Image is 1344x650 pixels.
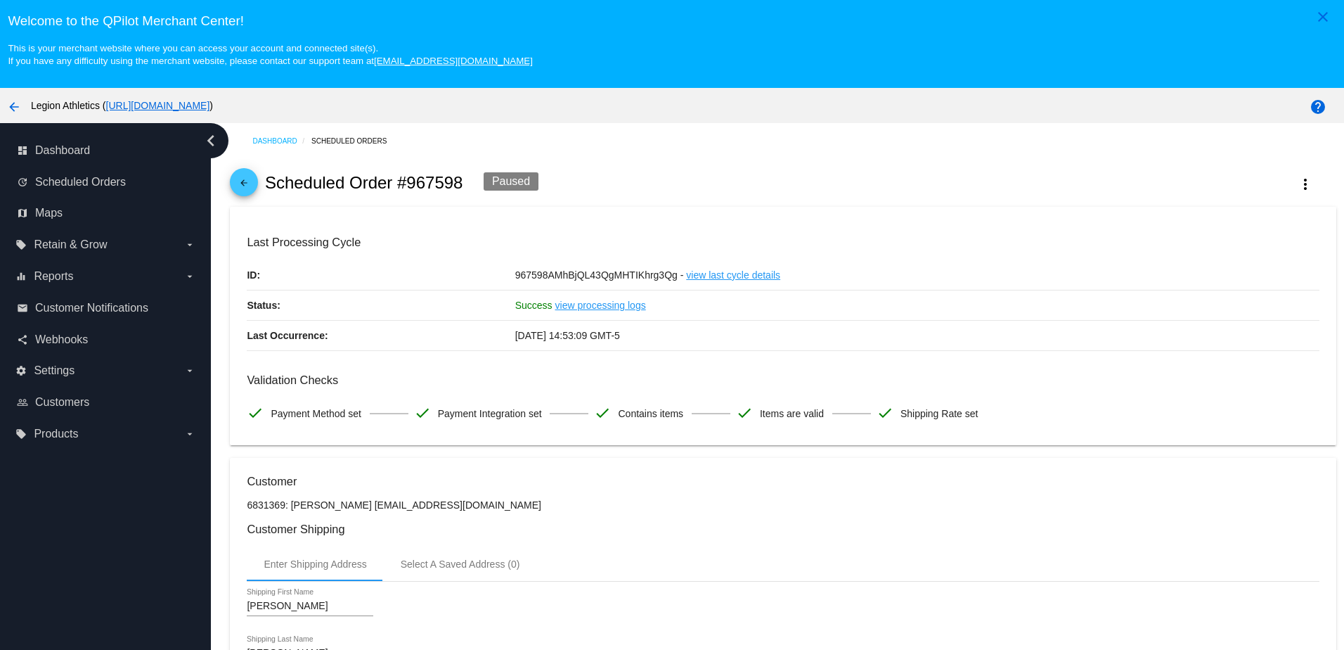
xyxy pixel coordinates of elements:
[515,330,620,341] span: [DATE] 14:53:09 GMT-5
[594,404,611,421] mat-icon: check
[264,559,366,570] div: Enter Shipping Address
[17,329,195,351] a: share Webhooks
[247,523,1319,536] h3: Customer Shipping
[247,321,515,350] p: Last Occurrence:
[484,172,538,191] div: Paused
[252,130,311,152] a: Dashboard
[515,269,684,281] span: 967598AMhBjQL43QgMHTIKhrg3Qg -
[35,333,88,346] span: Webhooks
[1314,8,1331,25] mat-icon: close
[35,207,63,219] span: Maps
[265,173,463,193] h2: Scheduled Order #967598
[17,397,28,408] i: people_outline
[17,177,28,188] i: update
[17,391,195,414] a: people_outline Customers
[15,365,27,376] i: settings
[17,139,195,162] a: dashboard Dashboard
[17,145,28,156] i: dashboard
[235,178,252,195] mat-icon: arrow_back
[271,399,361,428] span: Payment Method set
[438,399,542,428] span: Payment Integration set
[618,399,683,428] span: Contains items
[1297,176,1314,193] mat-icon: more_vert
[760,399,824,428] span: Items are valid
[247,601,373,612] input: Shipping First Name
[247,404,264,421] mat-icon: check
[35,176,126,189] span: Scheduled Orders
[106,100,210,111] a: [URL][DOMAIN_NAME]
[200,129,222,152] i: chevron_left
[35,396,89,409] span: Customers
[900,399,978,428] span: Shipping Rate set
[247,260,515,290] p: ID:
[1310,98,1326,115] mat-icon: help
[15,239,27,250] i: local_offer
[15,271,27,282] i: equalizer
[686,260,780,290] a: view last cycle details
[17,171,195,193] a: update Scheduled Orders
[6,98,22,115] mat-icon: arrow_back
[515,300,553,311] span: Success
[414,404,431,421] mat-icon: check
[184,239,195,250] i: arrow_drop_down
[374,56,533,66] a: [EMAIL_ADDRESS][DOMAIN_NAME]
[31,100,213,111] span: Legion Athletics ( )
[8,13,1336,29] h3: Welcome to the QPilot Merchant Center!
[184,365,195,376] i: arrow_drop_down
[17,297,195,319] a: email Customer Notifications
[8,43,532,66] small: This is your merchant website where you can access your account and connected site(s). If you hav...
[184,428,195,440] i: arrow_drop_down
[401,559,520,570] div: Select A Saved Address (0)
[34,238,107,251] span: Retain & Grow
[247,291,515,320] p: Status:
[17,302,28,314] i: email
[311,130,399,152] a: Scheduled Orders
[17,202,195,224] a: map Maps
[17,334,28,345] i: share
[247,236,1319,249] h3: Last Processing Cycle
[247,475,1319,488] h3: Customer
[15,428,27,440] i: local_offer
[184,271,195,282] i: arrow_drop_down
[34,364,75,377] span: Settings
[736,404,753,421] mat-icon: check
[17,208,28,219] i: map
[555,291,646,320] a: view processing logs
[877,404,893,421] mat-icon: check
[35,144,90,157] span: Dashboard
[247,499,1319,511] p: 6831369: [PERSON_NAME] [EMAIL_ADDRESS][DOMAIN_NAME]
[34,428,78,440] span: Products
[35,302,148,314] span: Customer Notifications
[34,270,73,283] span: Reports
[247,374,1319,387] h3: Validation Checks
